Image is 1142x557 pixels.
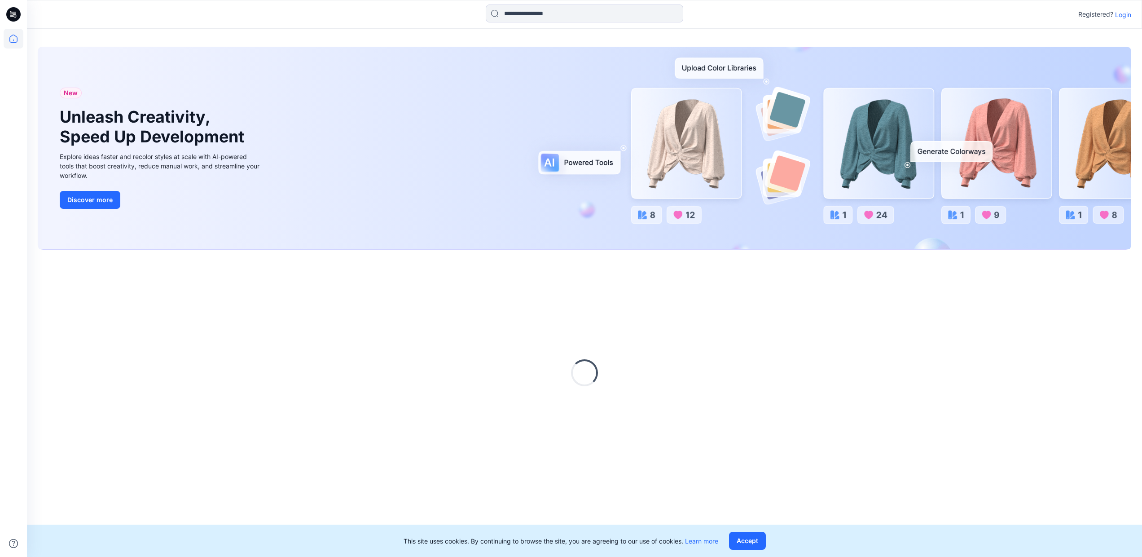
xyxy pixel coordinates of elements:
[64,88,78,98] span: New
[404,536,718,546] p: This site uses cookies. By continuing to browse the site, you are agreeing to our use of cookies.
[60,152,262,180] div: Explore ideas faster and recolor styles at scale with AI-powered tools that boost creativity, red...
[729,532,766,550] button: Accept
[60,107,248,146] h1: Unleash Creativity, Speed Up Development
[685,537,718,545] a: Learn more
[1115,10,1131,19] p: Login
[60,191,262,209] a: Discover more
[60,191,120,209] button: Discover more
[1078,9,1113,20] p: Registered?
